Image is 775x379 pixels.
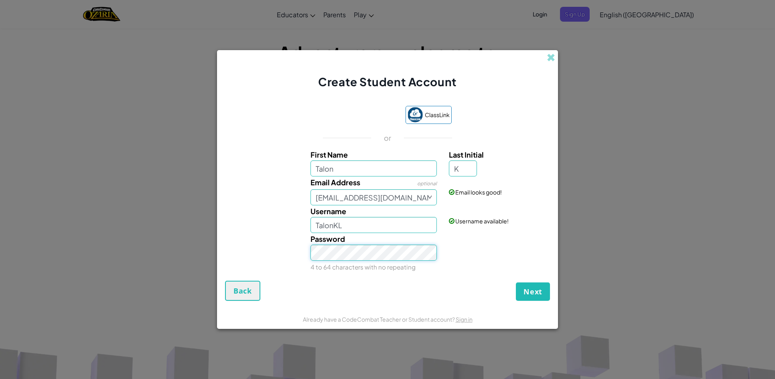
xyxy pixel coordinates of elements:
a: Sign in [456,316,473,323]
span: Back [233,286,252,296]
span: Next [523,287,542,296]
button: Next [516,282,550,301]
span: Create Student Account [318,75,456,89]
p: or [384,133,392,143]
button: Back [225,281,260,301]
span: Password [310,234,345,243]
span: Username [310,207,346,216]
span: Email Address [310,178,360,187]
span: Last Initial [449,150,484,159]
span: First Name [310,150,348,159]
small: 4 to 64 characters with no repeating [310,263,416,271]
img: classlink-logo-small.png [408,107,423,122]
span: Already have a CodeCombat Teacher or Student account? [303,316,456,323]
span: optional [417,180,437,186]
iframe: Sign in with Google Button [320,107,402,124]
span: ClassLink [425,109,450,121]
span: Username available! [455,217,509,225]
span: Email looks good! [455,188,502,196]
